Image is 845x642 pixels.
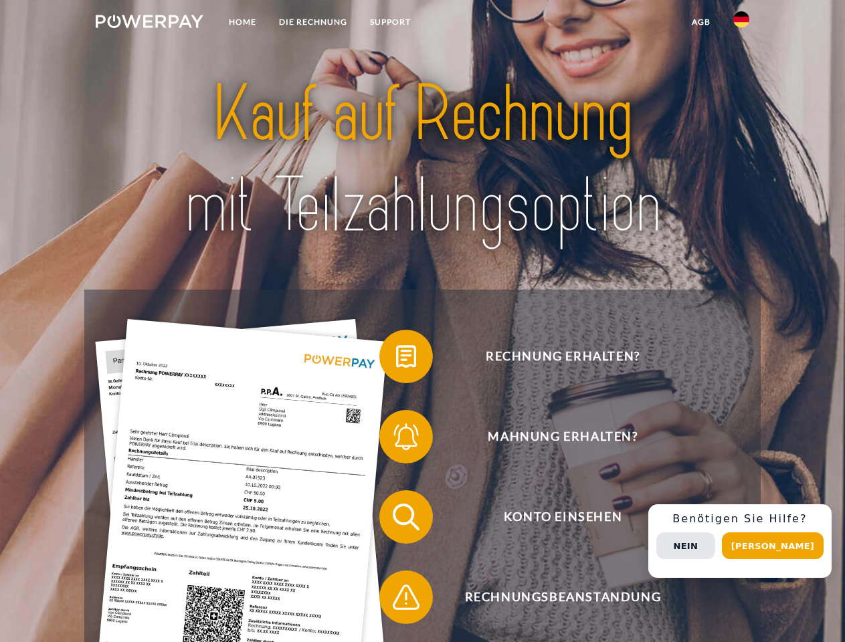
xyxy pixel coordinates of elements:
button: [PERSON_NAME] [722,532,824,559]
img: title-powerpay_de.svg [128,64,717,256]
img: logo-powerpay-white.svg [96,15,203,28]
button: Nein [656,532,715,559]
button: Mahnung erhalten? [379,410,727,463]
button: Konto einsehen [379,490,727,544]
a: SUPPORT [359,10,422,34]
span: Konto einsehen [399,490,727,544]
h3: Benötigen Sie Hilfe? [656,512,824,526]
img: de [733,11,749,27]
button: Rechnung erhalten? [379,330,727,383]
img: qb_bill.svg [389,340,423,373]
img: qb_search.svg [389,500,423,534]
span: Mahnung erhalten? [399,410,727,463]
a: DIE RECHNUNG [268,10,359,34]
img: qb_bell.svg [389,420,423,453]
span: Rechnung erhalten? [399,330,727,383]
button: Rechnungsbeanstandung [379,570,727,624]
img: qb_warning.svg [389,580,423,614]
a: agb [680,10,722,34]
a: Home [217,10,268,34]
span: Rechnungsbeanstandung [399,570,727,624]
div: Schnellhilfe [648,504,832,578]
